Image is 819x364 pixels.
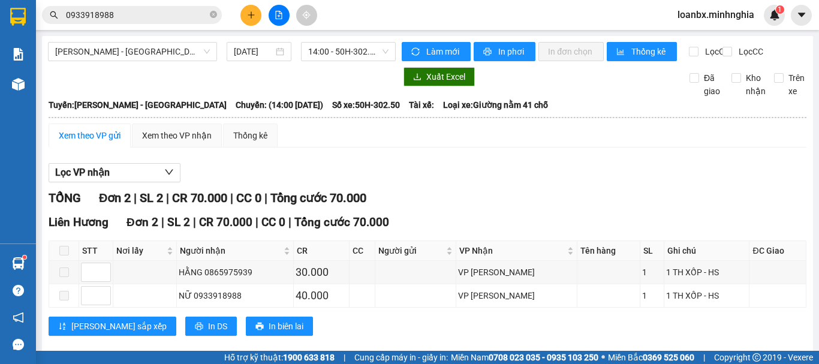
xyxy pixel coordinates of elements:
span: close-circle [210,11,217,18]
div: 30.000 [296,264,347,281]
span: [PERSON_NAME] sắp xếp [71,320,167,333]
span: Liên Hương [49,215,109,229]
button: printerIn phơi [474,42,535,61]
span: sync [411,47,421,57]
button: bar-chartThống kê [607,42,677,61]
strong: 1900 633 818 [283,353,335,362]
span: Phan Rí - Sài Gòn [55,43,210,61]
span: download [413,73,421,82]
div: 1 TH XỐP - HS [666,289,747,302]
button: printerIn biên lai [246,317,313,336]
span: caret-down [796,10,807,20]
button: file-add [269,5,290,26]
span: search [50,11,58,19]
span: SL 2 [167,215,190,229]
th: CR [294,241,350,261]
button: In đơn chọn [538,42,604,61]
div: Thống kê [233,129,267,142]
td: VP Phan Rí [456,261,577,284]
span: | [264,191,267,205]
th: ĐC Giao [749,241,806,261]
span: Tổng cước 70.000 [270,191,366,205]
span: printer [483,47,493,57]
span: printer [195,322,203,332]
span: question-circle [13,285,24,296]
div: Xem theo VP nhận [142,129,212,142]
span: Tổng cước 70.000 [294,215,389,229]
img: solution-icon [12,48,25,61]
span: notification [13,312,24,323]
th: Ghi chú [664,241,749,261]
td: VP Phan Rí [456,284,577,308]
b: Tuyến: [PERSON_NAME] - [GEOGRAPHIC_DATA] [49,100,227,110]
span: | [703,351,705,364]
span: Loại xe: Giường nằm 41 chỗ [443,98,548,112]
span: file-add [275,11,283,19]
div: Xem theo VP gửi [59,129,121,142]
div: 1 [642,266,662,279]
strong: 0369 525 060 [643,353,694,362]
span: Đơn 2 [99,191,131,205]
span: plus [247,11,255,19]
span: In DS [208,320,227,333]
img: warehouse-icon [12,257,25,270]
input: Tìm tên, số ĐT hoặc mã đơn [66,8,207,22]
div: NỮ 0933918988 [179,289,291,302]
span: Người nhận [180,244,281,257]
div: 40.000 [296,287,347,304]
div: HẰNG 0865975939 [179,266,291,279]
span: CR 70.000 [172,191,227,205]
span: Đơn 2 [127,215,158,229]
span: CC 0 [236,191,261,205]
span: printer [255,322,264,332]
span: aim [302,11,311,19]
span: Lọc CR [700,45,731,58]
div: VP [PERSON_NAME] [458,289,575,302]
span: Lọc VP nhận [55,165,110,180]
img: icon-new-feature [769,10,780,20]
span: Miền Nam [451,351,598,364]
span: Kho nhận [741,71,770,98]
button: sort-ascending[PERSON_NAME] sắp xếp [49,317,176,336]
span: close-circle [210,10,217,21]
span: | [161,215,164,229]
span: In biên lai [269,320,303,333]
input: 14/10/2025 [234,45,273,58]
span: Cung cấp máy in - giấy in: [354,351,448,364]
button: printerIn DS [185,317,237,336]
span: Làm mới [426,45,461,58]
span: | [193,215,196,229]
span: copyright [752,353,761,362]
span: | [255,215,258,229]
button: aim [296,5,317,26]
button: downloadXuất Excel [404,67,475,86]
span: down [164,167,174,177]
span: Đã giao [699,71,725,98]
span: loanbx.minhnghia [668,7,764,22]
div: 1 TH XỐP - HS [666,266,747,279]
span: Miền Bắc [608,351,694,364]
img: warehouse-icon [12,78,25,91]
span: Lọc CC [734,45,765,58]
th: CC [350,241,375,261]
span: | [288,215,291,229]
span: Tài xế: [409,98,434,112]
span: CR 70.000 [199,215,252,229]
span: 1 [778,5,782,14]
span: VP Nhận [459,244,565,257]
sup: 1 [776,5,784,14]
span: ⚪️ [601,355,605,360]
div: VP [PERSON_NAME] [458,266,575,279]
span: message [13,339,24,350]
span: CC 0 [261,215,285,229]
button: plus [240,5,261,26]
button: syncLàm mới [402,42,471,61]
span: TỔNG [49,191,81,205]
span: sort-ascending [58,322,67,332]
span: 14:00 - 50H-302.50 [308,43,389,61]
img: logo-vxr [10,8,26,26]
span: Thống kê [631,45,667,58]
span: Hỗ trợ kỹ thuật: [224,351,335,364]
span: Chuyến: (14:00 [DATE]) [236,98,323,112]
span: Người gửi [378,244,444,257]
